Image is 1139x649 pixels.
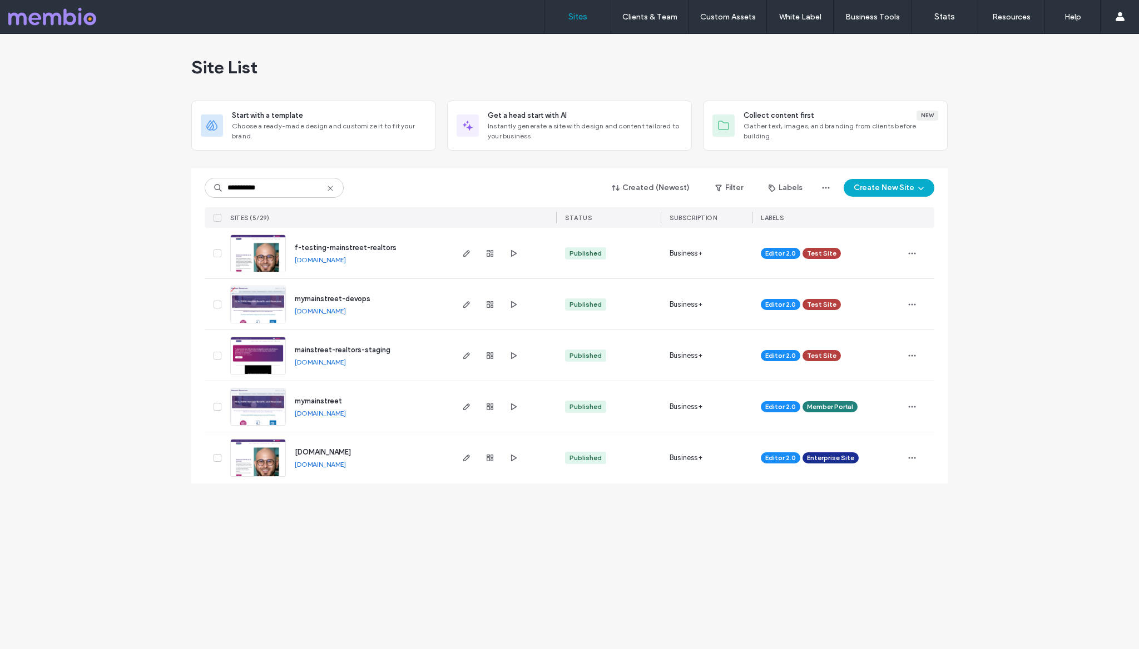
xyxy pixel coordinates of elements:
[295,397,342,405] a: mymainstreet
[744,121,938,141] span: Gather text, images, and branding from clients before building.
[295,346,390,354] a: mainstreet-realtors-staging
[700,12,756,22] label: Custom Assets
[232,121,427,141] span: Choose a ready-made design and customize it to fit your brand.
[759,179,813,197] button: Labels
[295,460,346,468] a: [DOMAIN_NAME]
[807,402,853,412] span: Member Portal
[704,179,754,197] button: Filter
[295,256,346,264] a: [DOMAIN_NAME]
[807,299,836,309] span: Test Site
[569,248,602,258] div: Published
[191,56,257,78] span: Site List
[845,12,900,22] label: Business Tools
[917,111,938,121] div: New
[447,101,692,151] div: Get a head start with AIInstantly generate a site with design and content tailored to your business.
[761,214,784,222] span: LABELS
[670,401,702,412] span: Business+
[488,121,682,141] span: Instantly generate a site with design and content tailored to your business.
[295,243,397,252] a: f-testing-mainstreet-realtors
[807,453,854,463] span: Enterprise Site
[670,299,702,310] span: Business+
[844,179,934,197] button: Create New Site
[807,248,836,258] span: Test Site
[765,453,796,463] span: Editor 2.0
[670,214,717,222] span: SUBSCRIPTION
[295,358,346,366] a: [DOMAIN_NAME]
[622,12,677,22] label: Clients & Team
[670,248,702,259] span: Business+
[230,214,269,222] span: SITES (5/29)
[765,351,796,361] span: Editor 2.0
[26,8,48,18] span: Help
[191,101,436,151] div: Start with a templateChoose a ready-made design and customize it to fit your brand.
[568,12,587,22] label: Sites
[295,409,346,417] a: [DOMAIN_NAME]
[602,179,700,197] button: Created (Newest)
[569,453,602,463] div: Published
[1064,12,1081,22] label: Help
[670,350,702,361] span: Business+
[295,448,351,456] a: [DOMAIN_NAME]
[488,110,567,121] span: Get a head start with AI
[295,307,346,315] a: [DOMAIN_NAME]
[992,12,1031,22] label: Resources
[565,214,592,222] span: STATUS
[779,12,821,22] label: White Label
[569,402,602,412] div: Published
[765,248,796,258] span: Editor 2.0
[807,351,836,361] span: Test Site
[744,110,814,121] span: Collect content first
[569,351,602,361] div: Published
[232,110,303,121] span: Start with a template
[765,299,796,309] span: Editor 2.0
[295,294,370,303] a: mymainstreet-devops
[670,452,702,463] span: Business+
[765,402,796,412] span: Editor 2.0
[569,299,602,309] div: Published
[703,101,948,151] div: Collect content firstNewGather text, images, and branding from clients before building.
[934,12,955,22] label: Stats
